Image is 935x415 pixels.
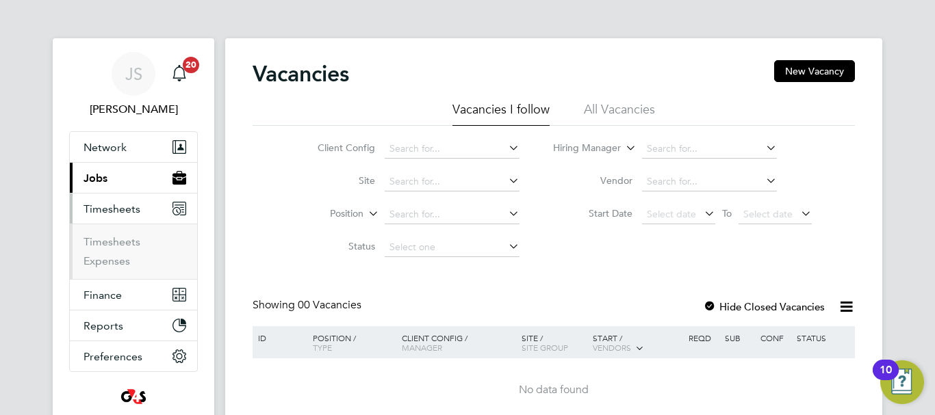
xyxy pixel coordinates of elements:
[296,174,375,187] label: Site
[554,174,632,187] label: Vendor
[70,163,197,193] button: Jobs
[255,383,853,397] div: No data found
[880,360,924,404] button: Open Resource Center, 10 new notifications
[584,101,655,126] li: All Vacancies
[774,60,855,82] button: New Vacancy
[84,254,130,267] a: Expenses
[84,202,140,215] span: Timesheets
[84,289,122,302] span: Finance
[593,342,631,353] span: Vendors
[253,298,364,312] div: Showing
[296,240,375,252] label: Status
[183,57,199,73] span: 20
[69,386,198,407] a: Go to home page
[255,326,303,349] div: ID
[385,205,520,224] input: Search for...
[452,101,550,126] li: Vacancies I follow
[398,326,518,359] div: Client Config /
[685,326,721,349] div: Reqd
[522,342,568,353] span: Site Group
[166,52,193,96] a: 20
[70,193,197,224] button: Timesheets
[296,142,375,154] label: Client Config
[554,207,632,219] label: Start Date
[69,52,198,118] a: JS[PERSON_NAME]
[84,141,127,154] span: Network
[69,101,198,118] span: Jenette Stanley
[718,204,736,222] span: To
[84,319,123,332] span: Reports
[298,298,361,312] span: 00 Vacancies
[793,326,853,349] div: Status
[642,172,777,191] input: Search for...
[84,350,142,363] span: Preferences
[313,342,332,353] span: Type
[642,139,777,159] input: Search for...
[402,342,442,353] span: Manager
[721,326,757,349] div: Sub
[303,326,398,359] div: Position /
[542,142,621,155] label: Hiring Manager
[589,326,685,360] div: Start /
[125,65,142,83] span: JS
[70,341,197,371] button: Preferences
[70,280,197,310] button: Finance
[703,300,825,313] label: Hide Closed Vacancies
[70,310,197,340] button: Reports
[757,326,793,349] div: Conf
[253,60,349,88] h2: Vacancies
[285,207,363,221] label: Position
[385,238,520,257] input: Select one
[385,172,520,191] input: Search for...
[647,208,696,220] span: Select date
[84,235,140,248] a: Timesheets
[70,132,197,162] button: Network
[880,370,892,388] div: 10
[385,139,520,159] input: Search for...
[117,386,150,407] img: g4s4-logo-retina.png
[518,326,590,359] div: Site /
[70,224,197,279] div: Timesheets
[743,208,793,220] span: Select date
[84,172,107,185] span: Jobs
